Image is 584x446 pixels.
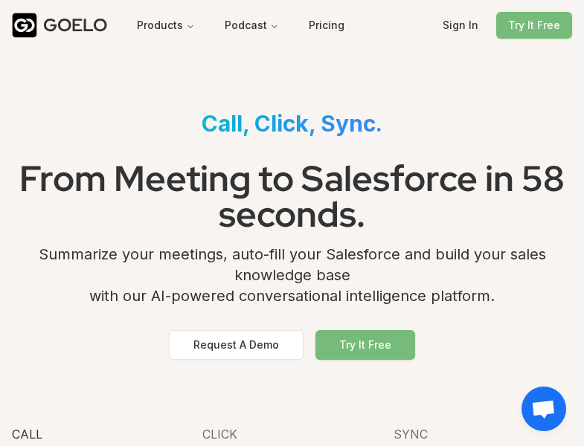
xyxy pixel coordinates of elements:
h1: From Meeting to Salesforce in 58 seconds. [12,149,572,244]
button: Podcast [213,12,291,39]
button: Products [125,12,207,39]
div: Summarize your meetings, auto-fill your Salesforce and build your sales knowledge base with our A... [12,244,572,318]
div: GOELO [43,13,107,37]
span: Call, Click, Sync. [202,110,382,137]
nav: Main [125,12,291,39]
button: Sign In [431,12,490,39]
div: Call [12,425,190,443]
a: Ouvrir le chat [522,387,566,431]
div: Click [202,425,381,443]
button: Pricing [297,12,356,39]
button: Try It Free [496,12,572,39]
img: Goelo Logo [12,13,37,38]
a: GOELO [12,13,119,38]
button: Try It Free [315,330,415,360]
div: Sync [394,425,572,443]
button: Request A Demo [169,330,304,360]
